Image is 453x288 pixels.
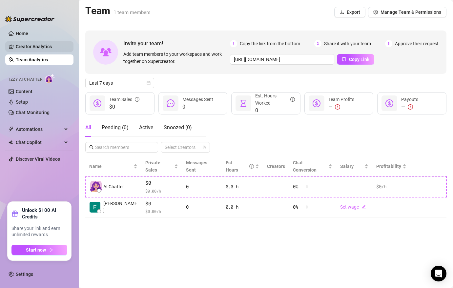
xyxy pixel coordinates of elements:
span: thunderbolt [9,127,14,132]
a: Settings [16,272,33,277]
span: search [89,145,94,150]
div: 0.0 h [226,203,259,211]
span: Manage Team & Permissions [381,10,441,15]
span: $0 [145,179,178,187]
a: Home [16,31,28,36]
div: Est. Hours [226,159,254,174]
img: izzy-ai-chatter-avatar-DDCN_rTZ.svg [90,181,102,192]
span: copy [342,57,346,61]
span: team [202,145,206,149]
div: — [401,103,418,111]
span: Snoozed ( 0 ) [164,124,192,131]
span: 0 % [293,203,303,211]
div: 0 [186,183,218,190]
span: Add team members to your workspace and work together on Supercreator. [123,51,227,65]
a: Set wageedit [340,204,366,210]
span: Approve their request [395,40,439,47]
a: Team Analytics [16,57,48,62]
div: Team Sales [109,96,139,103]
span: question-circle [249,159,254,174]
div: Open Intercom Messenger [431,266,446,281]
span: Active [139,124,153,131]
span: Payouts [401,97,418,102]
span: Izzy AI Chatter [9,76,42,83]
a: Setup [16,99,28,105]
span: Copy the link from the bottom [240,40,300,47]
button: Manage Team & Permissions [368,7,446,17]
span: Profitability [376,164,401,169]
span: Chat Conversion [293,160,317,173]
span: dollar-circle [93,99,101,107]
span: dollar-circle [385,99,393,107]
a: Content [16,89,32,94]
span: $ 0.00 /h [145,188,178,194]
span: dollar-circle [313,99,320,107]
div: All [85,124,91,132]
span: Share it with your team [324,40,371,47]
span: 0 [182,103,213,111]
button: Export [334,7,365,17]
span: $ 0.00 /h [145,208,178,215]
span: Invite your team! [123,39,230,48]
span: 3 [385,40,392,47]
span: 1 team members [113,10,151,15]
div: 0.0 h [226,183,259,190]
span: 0 % [293,183,303,190]
div: — [328,103,354,111]
span: Last 7 days [89,78,150,88]
span: Share your link and earn unlimited rewards [11,225,67,238]
span: [PERSON_NAME] [103,200,137,214]
strong: Unlock $100 AI Credits [22,207,67,220]
a: Creator Analytics [16,41,68,52]
span: Messages Sent [186,160,207,173]
th: Creators [263,156,289,176]
div: Pending ( 0 ) [102,124,129,132]
span: message [167,99,175,107]
span: Private Sales [145,160,160,173]
img: AI Chatter [45,74,55,83]
img: Furry M [90,202,100,213]
span: Automations [16,124,62,134]
span: $0 [109,103,139,111]
span: 1 [230,40,237,47]
span: info-circle [135,96,139,103]
input: Search members [95,144,149,151]
h2: Team [85,5,151,17]
div: 0 [186,203,218,211]
span: Salary [340,164,354,169]
span: Start now [26,247,46,253]
a: Chat Monitoring [16,110,50,115]
span: edit [361,205,366,209]
th: Name [85,156,141,176]
button: Start nowarrow-right [11,245,67,255]
span: exclamation-circle [408,104,413,110]
span: Chat Copilot [16,137,62,148]
span: Copy Link [349,57,369,62]
span: AI Chatter [103,183,124,190]
span: hourglass [239,99,247,107]
span: arrow-right [49,248,53,252]
button: Copy Link [337,54,374,65]
span: question-circle [290,92,295,107]
a: Discover Viral Videos [16,156,60,162]
span: 2 [314,40,321,47]
span: 0 [255,107,295,114]
td: — [372,197,410,218]
span: Export [347,10,360,15]
span: Messages Sent [182,97,213,102]
div: $0 /h [376,183,406,190]
span: setting [373,10,378,14]
span: download [340,10,344,14]
img: logo-BBDzfeDw.svg [5,16,54,22]
span: exclamation-circle [335,104,340,110]
span: Name [89,163,132,170]
img: Chat Copilot [9,140,13,145]
div: Est. Hours Worked [255,92,295,107]
span: gift [11,210,18,217]
span: Team Profits [328,97,354,102]
span: calendar [147,81,151,85]
span: $0 [145,200,178,208]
